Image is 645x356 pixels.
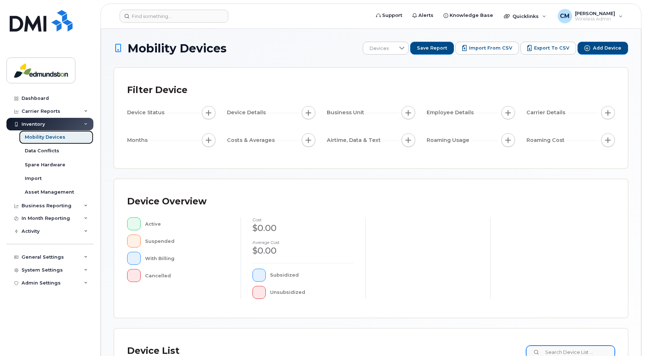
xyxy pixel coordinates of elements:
[252,222,354,234] div: $0.00
[363,42,395,55] span: Devices
[327,137,383,144] span: Airtime, Data & Text
[127,81,187,100] div: Filter Device
[145,252,229,265] div: With Billing
[227,137,277,144] span: Costs & Averages
[455,42,519,55] button: Import from CSV
[526,109,567,116] span: Carrier Details
[145,217,229,230] div: Active
[145,269,229,282] div: Cancelled
[593,45,621,51] span: Add Device
[127,192,207,211] div: Device Overview
[252,245,354,257] div: $0.00
[127,109,167,116] span: Device Status
[252,240,354,245] h4: Average cost
[520,42,576,55] button: Export to CSV
[427,137,472,144] span: Roaming Usage
[534,45,569,51] span: Export to CSV
[227,109,268,116] span: Device Details
[417,45,447,51] span: Save Report
[270,286,354,299] div: Unsubsidized
[469,45,512,51] span: Import from CSV
[252,217,354,222] h4: cost
[577,42,628,55] button: Add Device
[145,235,229,248] div: Suspended
[526,137,567,144] span: Roaming Cost
[127,137,150,144] span: Months
[127,42,227,55] span: Mobility Devices
[327,109,366,116] span: Business Unit
[427,109,476,116] span: Employee Details
[270,269,354,282] div: Subsidized
[410,42,454,55] button: Save Report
